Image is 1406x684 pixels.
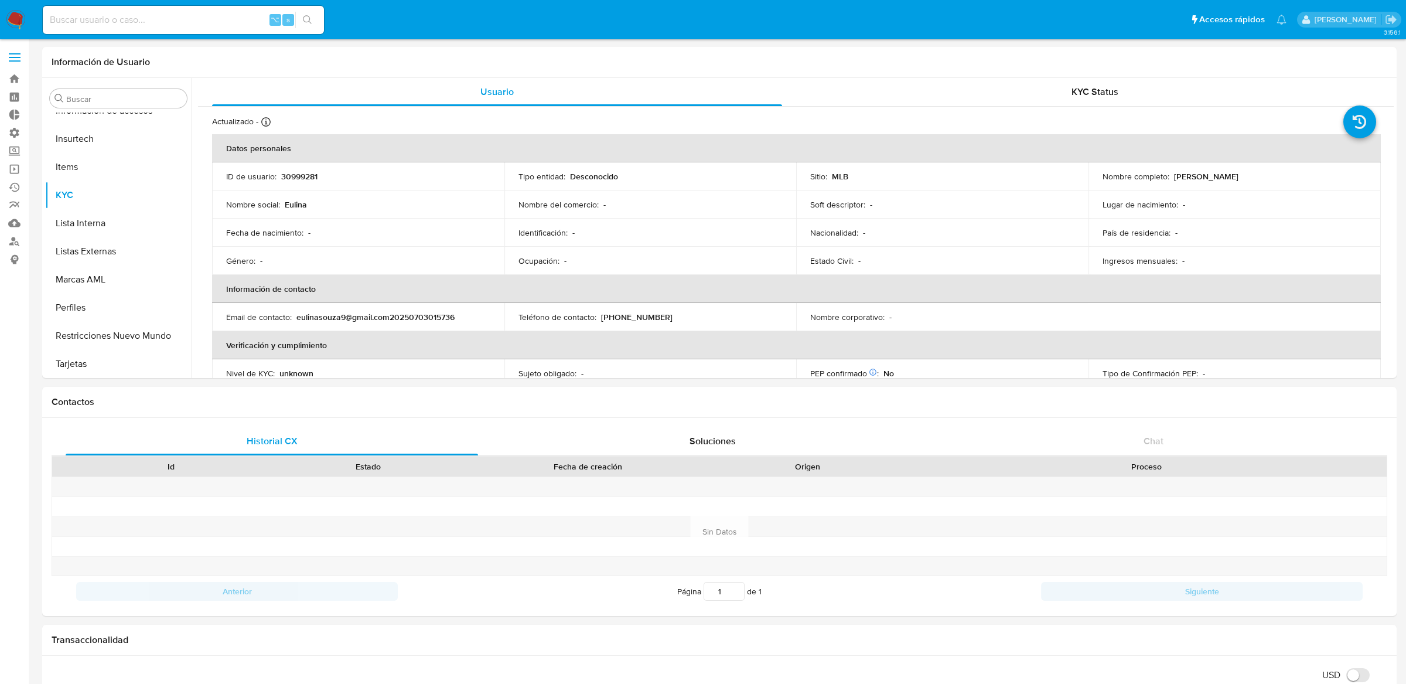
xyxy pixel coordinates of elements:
p: País de residencia : [1103,227,1170,238]
p: - [1182,256,1185,266]
h1: Transaccionalidad [52,634,1387,646]
p: - [870,199,872,210]
p: Estado Civil : [810,256,854,266]
span: Soluciones [690,434,736,448]
p: - [1183,199,1185,210]
p: - [863,227,865,238]
button: Marcas AML [45,266,192,294]
div: Estado [278,461,458,472]
p: - [564,256,567,266]
span: s [286,14,290,25]
p: [PERSON_NAME] [1174,171,1238,182]
p: [PHONE_NUMBER] [601,312,673,322]
button: Restricciones Nuevo Mundo [45,322,192,350]
th: Verificación y cumplimiento [212,331,1381,359]
span: Accesos rápidos [1199,13,1265,26]
p: Sujeto obligado : [518,368,576,379]
p: Teléfono de contacto : [518,312,596,322]
p: Soft descriptor : [810,199,865,210]
button: KYC [45,181,192,209]
p: Identificación : [518,227,568,238]
p: Desconocido [570,171,618,182]
p: Nacionalidad : [810,227,858,238]
p: No [883,368,894,379]
p: Nombre completo : [1103,171,1169,182]
p: Nombre corporativo : [810,312,885,322]
span: ⌥ [271,14,279,25]
div: Origen [717,461,897,472]
th: Información de contacto [212,275,1381,303]
p: Nombre social : [226,199,280,210]
p: - [1203,368,1205,379]
p: unknown [279,368,313,379]
div: Fecha de creación [475,461,701,472]
button: Listas Externas [45,237,192,266]
button: Items [45,153,192,181]
p: Tipo de Confirmación PEP : [1103,368,1198,379]
p: Ocupación : [518,256,559,266]
button: Insurtech [45,125,192,153]
p: Fecha de nacimiento : [226,227,303,238]
a: Salir [1385,13,1397,26]
p: - [572,227,575,238]
button: Siguiente [1041,582,1363,601]
p: - [1175,227,1178,238]
th: Datos personales [212,134,1381,162]
p: MLB [832,171,848,182]
p: - [603,199,606,210]
button: Tarjetas [45,350,192,378]
p: PEP confirmado : [810,368,879,379]
p: - [858,256,861,266]
input: Buscar [66,94,182,104]
p: eric.malcangi@mercadolibre.com [1315,14,1381,25]
div: Proceso [914,461,1378,472]
p: Eulina [285,199,307,210]
span: Chat [1144,434,1163,448]
span: Página de [677,582,762,601]
p: Nombre del comercio : [518,199,599,210]
button: Lista Interna [45,209,192,237]
div: Id [81,461,261,472]
span: 1 [759,586,762,597]
p: Actualizado - [212,116,258,127]
input: Buscar usuario o caso... [43,12,324,28]
p: Email de contacto : [226,312,292,322]
a: Notificaciones [1277,15,1286,25]
p: Tipo entidad : [518,171,565,182]
p: Nivel de KYC : [226,368,275,379]
span: KYC Status [1071,85,1118,98]
p: Sitio : [810,171,827,182]
p: - [889,312,892,322]
span: Historial CX [247,434,298,448]
span: Usuario [480,85,514,98]
p: Lugar de nacimiento : [1103,199,1178,210]
button: Perfiles [45,294,192,322]
h1: Información de Usuario [52,56,150,68]
p: - [260,256,262,266]
p: - [308,227,310,238]
p: Ingresos mensuales : [1103,256,1178,266]
p: eulinasouza9@gmail.com20250703015736 [296,312,455,322]
button: search-icon [295,12,319,28]
p: 30999281 [281,171,318,182]
p: Género : [226,256,255,266]
button: Anterior [76,582,398,601]
p: - [581,368,583,379]
h1: Contactos [52,396,1387,408]
p: ID de usuario : [226,171,277,182]
button: Buscar [54,94,64,103]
